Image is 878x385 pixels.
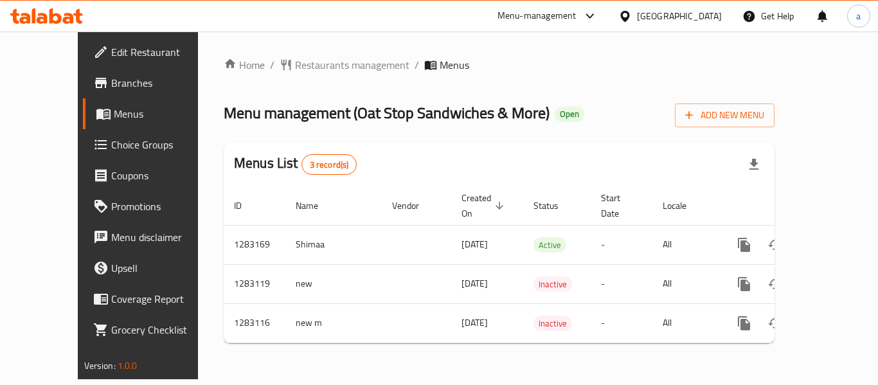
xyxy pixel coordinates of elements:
[652,303,719,343] td: All
[461,190,508,221] span: Created On
[83,129,224,160] a: Choice Groups
[637,9,722,23] div: [GEOGRAPHIC_DATA]
[591,225,652,264] td: -
[224,57,265,73] a: Home
[83,314,224,345] a: Grocery Checklist
[118,357,138,374] span: 1.0.0
[285,264,382,303] td: new
[83,253,224,283] a: Upsell
[497,8,577,24] div: Menu-management
[301,154,357,175] div: Total records count
[663,198,703,213] span: Locale
[234,198,258,213] span: ID
[111,44,214,60] span: Edit Restaurant
[392,198,436,213] span: Vendor
[652,264,719,303] td: All
[415,57,419,73] li: /
[440,57,469,73] span: Menus
[591,303,652,343] td: -
[83,37,224,67] a: Edit Restaurant
[83,222,224,253] a: Menu disclaimer
[111,168,214,183] span: Coupons
[224,98,550,127] span: Menu management ( Oat Stop Sandwiches & More )
[295,57,409,73] span: Restaurants management
[111,291,214,307] span: Coverage Report
[461,314,488,331] span: [DATE]
[555,109,584,120] span: Open
[461,236,488,253] span: [DATE]
[760,269,791,300] button: Change Status
[760,308,791,339] button: Change Status
[533,237,566,253] div: Active
[234,154,357,175] h2: Menus List
[533,238,566,253] span: Active
[591,264,652,303] td: -
[285,303,382,343] td: new m
[652,225,719,264] td: All
[224,57,775,73] nav: breadcrumb
[111,75,214,91] span: Branches
[84,357,116,374] span: Version:
[280,57,409,73] a: Restaurants management
[83,160,224,191] a: Coupons
[83,191,224,222] a: Promotions
[533,316,572,331] span: Inactive
[224,225,285,264] td: 1283169
[111,199,214,214] span: Promotions
[83,98,224,129] a: Menus
[111,137,214,152] span: Choice Groups
[461,275,488,292] span: [DATE]
[729,308,760,339] button: more
[719,186,863,226] th: Actions
[601,190,637,221] span: Start Date
[302,159,357,171] span: 3 record(s)
[555,107,584,122] div: Open
[760,229,791,260] button: Change Status
[83,283,224,314] a: Coverage Report
[729,269,760,300] button: more
[685,107,764,123] span: Add New Menu
[224,303,285,343] td: 1283116
[296,198,335,213] span: Name
[111,322,214,337] span: Grocery Checklist
[675,103,775,127] button: Add New Menu
[224,186,863,343] table: enhanced table
[270,57,274,73] li: /
[111,260,214,276] span: Upsell
[739,149,769,180] div: Export file
[83,67,224,98] a: Branches
[285,225,382,264] td: Shimaa
[114,106,214,121] span: Menus
[533,198,575,213] span: Status
[533,276,572,292] div: Inactive
[111,229,214,245] span: Menu disclaimer
[533,277,572,292] span: Inactive
[224,264,285,303] td: 1283119
[729,229,760,260] button: more
[856,9,861,23] span: a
